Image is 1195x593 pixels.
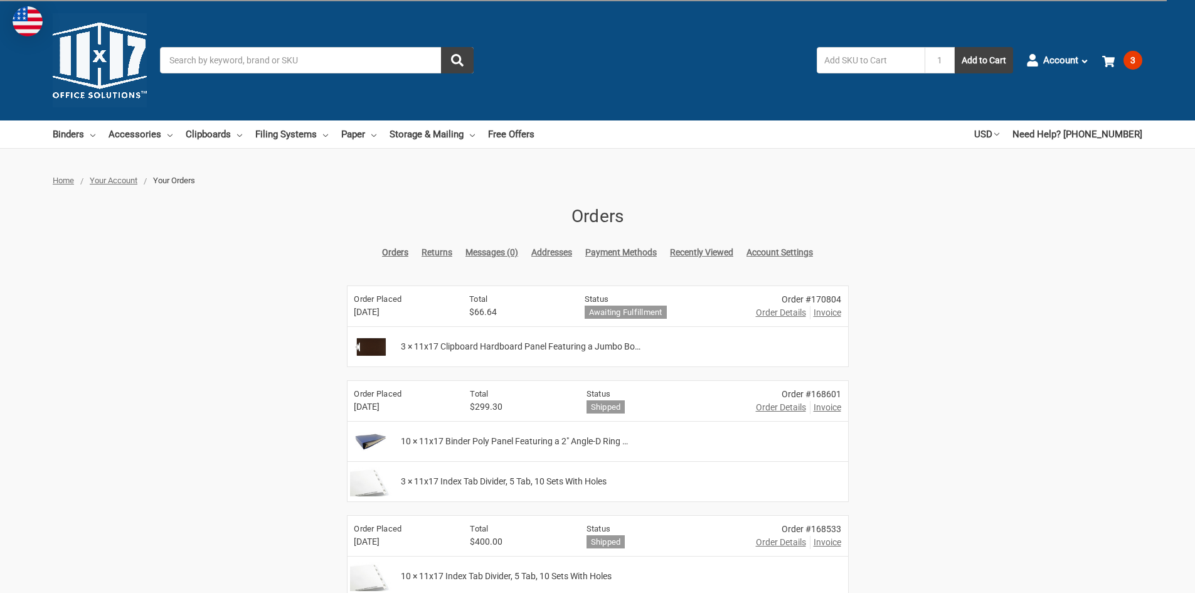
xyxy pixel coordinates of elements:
iframe: Google Customer Reviews [1091,559,1195,593]
a: Accessories [109,120,173,148]
span: [DATE] [354,400,450,414]
h1: Orders [347,203,849,230]
img: 11x17 Index Tab Divider, 5 Tab, 10 Sets With Holes [350,466,391,498]
a: Paper [341,120,376,148]
span: 3 [1123,51,1142,70]
a: USD [974,120,999,148]
h6: Shipped [587,535,625,548]
h6: Status [587,523,736,535]
a: Payment Methods [585,246,657,259]
span: 10 × 11x17 Index Tab Divider, 5 Tab, 10 Sets With Holes [401,570,612,583]
a: Filing Systems [255,120,328,148]
span: 3 × 11x17 Clipboard Hardboard Panel Featuring a Jumbo Bo… [401,340,640,353]
span: [DATE] [354,306,449,319]
h6: Total [470,523,566,535]
a: Order Details [756,401,806,414]
span: [DATE] [354,535,450,548]
a: Binders [53,120,95,148]
img: 11x17 Index Tab Divider, 5 Tab, 10 Sets With Holes [350,561,391,592]
a: Recently Viewed [670,246,733,259]
a: Need Help? [PHONE_NUMBER] [1012,120,1142,148]
span: $299.30 [470,400,566,414]
h6: Order Placed [354,293,449,306]
a: Messages (0) [465,246,518,259]
a: Account Settings [746,246,813,259]
h6: Total [469,293,565,306]
h6: Status [585,293,732,306]
h6: Order Placed [354,523,450,535]
h6: Total [470,388,566,400]
span: $66.64 [469,306,565,319]
img: duty and tax information for United States [13,6,43,36]
img: 11x17.com [53,13,147,107]
a: Storage & Mailing [390,120,475,148]
span: Invoice [814,306,841,319]
span: 3 × 11x17 Index Tab Divider, 5 Tab, 10 Sets With Holes [401,475,607,488]
input: Add SKU to Cart [817,47,925,73]
a: Clipboards [186,120,242,148]
div: Order #168533 [756,523,841,536]
button: Add to Cart [955,47,1013,73]
h6: Shipped [587,400,625,414]
a: Your Account [90,176,137,185]
a: 3 [1102,44,1142,77]
h6: Awaiting fulfillment [585,306,667,319]
span: Invoice [814,401,841,414]
img: 11x17 Clipboard Hardboard Panel Featuring a Jumbo Board Clip Brown [350,331,391,363]
span: Your Orders [153,176,195,185]
a: Order Details [756,306,806,319]
div: Order #170804 [752,293,841,306]
h6: Status [587,388,736,400]
a: Home [53,176,74,185]
img: 11x17 Binder Poly Panel Featuring a 2" Angle-D Ring Blue with paper [350,426,391,457]
input: Search by keyword, brand or SKU [160,47,474,73]
h6: Order Placed [354,388,450,400]
a: Orders [382,246,408,259]
a: Returns [422,246,452,259]
a: Account [1026,44,1089,77]
a: Free Offers [488,120,534,148]
a: Order Details [756,536,806,549]
span: Invoice [814,536,841,549]
span: 10 × 11x17 Binder Poly Panel Featuring a 2" Angle-D Ring … [401,435,628,448]
a: Addresses [531,246,572,259]
span: Account [1043,53,1078,68]
span: $400.00 [470,535,566,548]
div: Order #168601 [756,388,841,401]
